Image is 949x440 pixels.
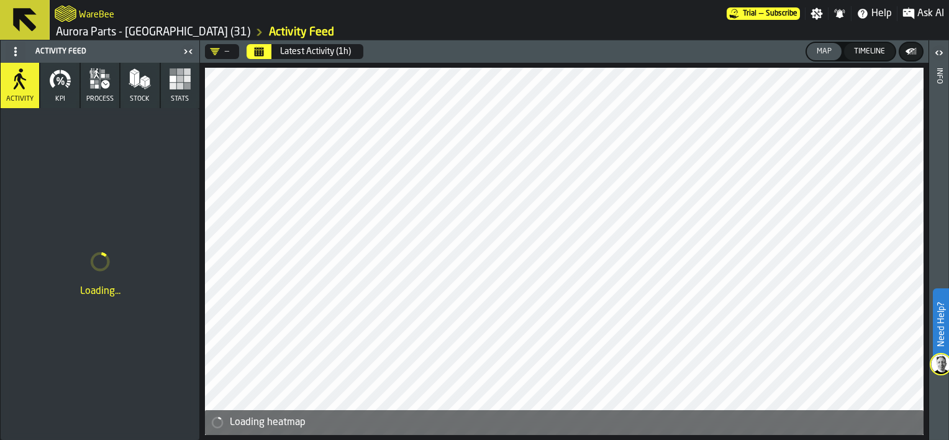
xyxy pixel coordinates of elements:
[3,42,179,62] div: Activity Feed
[829,7,851,20] label: button-toggle-Notifications
[247,44,271,59] button: Select date range Select date range
[171,95,189,103] span: Stats
[766,9,797,18] span: Subscribe
[759,9,763,18] span: —
[807,43,842,60] button: button-Map
[55,2,76,25] a: logo-header
[812,47,837,56] div: Map
[727,7,800,20] div: Menu Subscription
[269,25,334,39] a: link-to-/wh/i/aa2e4adb-2cd5-4688-aa4a-ec82bcf75d46/feed/ed37b2d5-23bf-455b-b30b-f27bc94e48a6
[935,65,943,437] div: Info
[55,95,65,103] span: KPI
[727,7,800,20] a: link-to-/wh/i/aa2e4adb-2cd5-4688-aa4a-ec82bcf75d46/pricing/
[273,39,358,64] button: Select date range
[210,47,229,57] div: DropdownMenuValue-
[130,95,150,103] span: Stock
[6,95,34,103] span: Activity
[929,40,948,440] header: Info
[897,6,949,21] label: button-toggle-Ask AI
[844,43,895,60] button: button-Timeline
[743,9,756,18] span: Trial
[11,284,189,299] div: Loading...
[900,43,922,60] button: button-
[917,6,944,21] span: Ask AI
[205,44,239,59] div: DropdownMenuValue-
[230,415,919,430] div: Loading heatmap
[56,25,250,39] a: link-to-/wh/i/aa2e4adb-2cd5-4688-aa4a-ec82bcf75d46
[86,95,114,103] span: process
[55,25,499,40] nav: Breadcrumb
[871,6,892,21] span: Help
[179,44,197,59] label: button-toggle-Close me
[806,7,828,20] label: button-toggle-Settings
[79,7,114,20] h2: Sub Title
[849,47,890,56] div: Timeline
[205,410,924,435] div: alert-Loading heatmap
[280,47,351,57] div: Latest Activity (1h)
[934,290,948,359] label: Need Help?
[247,44,363,59] div: Select date range
[930,43,948,65] label: button-toggle-Open
[851,6,897,21] label: button-toggle-Help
